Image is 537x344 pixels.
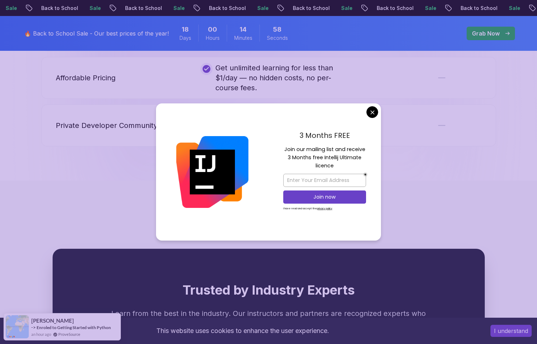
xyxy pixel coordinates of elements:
button: Accept cookies [490,325,532,337]
p: Sale [252,5,274,12]
span: Days [179,34,191,42]
div: Get unlimited learning for less than $1/day — no hidden costs, no per-course fees. [200,63,337,93]
span: an hour ago [31,331,51,337]
p: Sale [419,5,442,12]
span: 14 Minutes [240,25,247,34]
a: Enroled to Getting Started with Python [37,325,111,330]
p: Back to School [119,5,168,12]
p: Private Developer Community [56,120,157,130]
p: Back to School [36,5,84,12]
p: Back to School [203,5,252,12]
p: Sale [503,5,526,12]
span: 58 Seconds [273,25,281,34]
p: Learn from the best in the industry. Our instructors and partners are recognized experts who have... [109,308,428,328]
img: provesource social proof notification image [6,315,29,338]
h2: Trusted by Industry Experts [70,283,468,297]
p: Back to School [455,5,503,12]
span: Seconds [267,34,288,42]
span: 18 Days [182,25,189,34]
a: ProveSource [58,331,80,337]
p: Back to School [287,5,335,12]
p: Sale [168,5,190,12]
span: Minutes [234,34,252,42]
span: 0 Hours [208,25,217,34]
p: Sale [84,5,107,12]
div: This website uses cookies to enhance the user experience. [5,323,480,339]
p: 🔥 Back to School Sale - Our best prices of the year! [24,29,169,38]
p: Grab Now [472,29,500,38]
p: Back to School [371,5,419,12]
span: Hours [206,34,220,42]
span: -> [31,324,36,330]
p: Affordable Pricing [56,73,116,83]
p: Sale [335,5,358,12]
span: [PERSON_NAME] [31,318,74,324]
